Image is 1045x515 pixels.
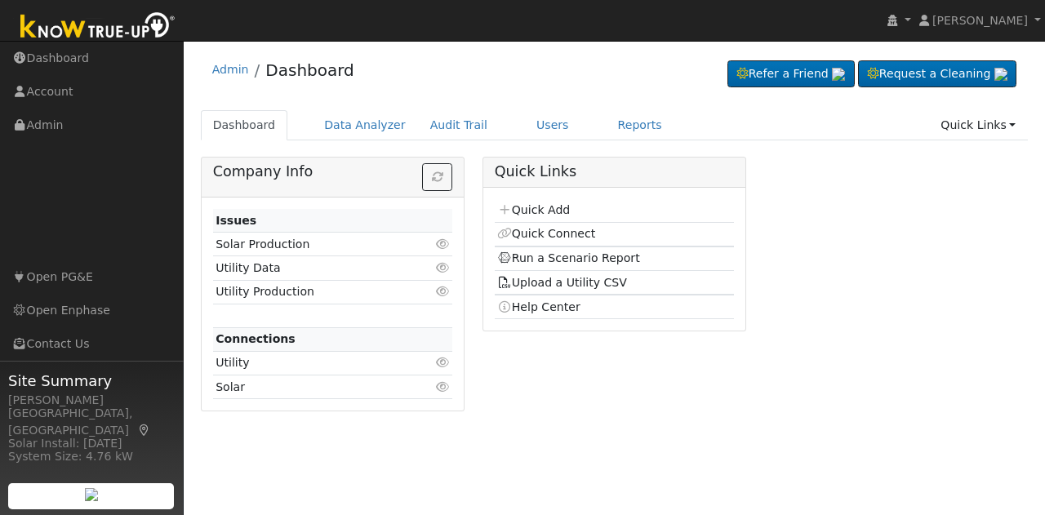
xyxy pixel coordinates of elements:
strong: Connections [216,332,296,345]
div: [PERSON_NAME] [8,392,175,409]
img: retrieve [832,68,845,81]
a: Request a Cleaning [858,60,1016,88]
a: Run a Scenario Report [497,251,640,264]
i: Click to view [435,262,450,273]
i: Click to view [435,381,450,393]
td: Utility Data [213,256,414,280]
span: Site Summary [8,370,175,392]
a: Users [524,110,581,140]
a: Upload a Utility CSV [497,276,627,289]
td: Utility [213,351,414,375]
a: Admin [212,63,249,76]
div: System Size: 4.76 kW [8,448,175,465]
td: Solar Production [213,233,414,256]
td: Utility Production [213,280,414,304]
a: Dashboard [265,60,354,80]
img: retrieve [994,68,1007,81]
div: Solar Install: [DATE] [8,435,175,452]
a: Help Center [497,300,580,313]
a: Dashboard [201,110,288,140]
i: Click to view [435,286,450,297]
i: Click to view [435,238,450,250]
a: Quick Connect [497,227,595,240]
a: Audit Trail [418,110,500,140]
div: [GEOGRAPHIC_DATA], [GEOGRAPHIC_DATA] [8,405,175,439]
img: Know True-Up [12,9,184,46]
a: Data Analyzer [312,110,418,140]
a: Quick Links [928,110,1028,140]
strong: Issues [216,214,256,227]
a: Reports [606,110,674,140]
a: Map [137,424,152,437]
td: Solar [213,375,414,399]
i: Click to view [435,357,450,368]
a: Quick Add [497,203,570,216]
h5: Company Info [213,163,453,180]
h5: Quick Links [495,163,735,180]
a: Refer a Friend [727,60,855,88]
img: retrieve [85,488,98,501]
span: [PERSON_NAME] [932,14,1028,27]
